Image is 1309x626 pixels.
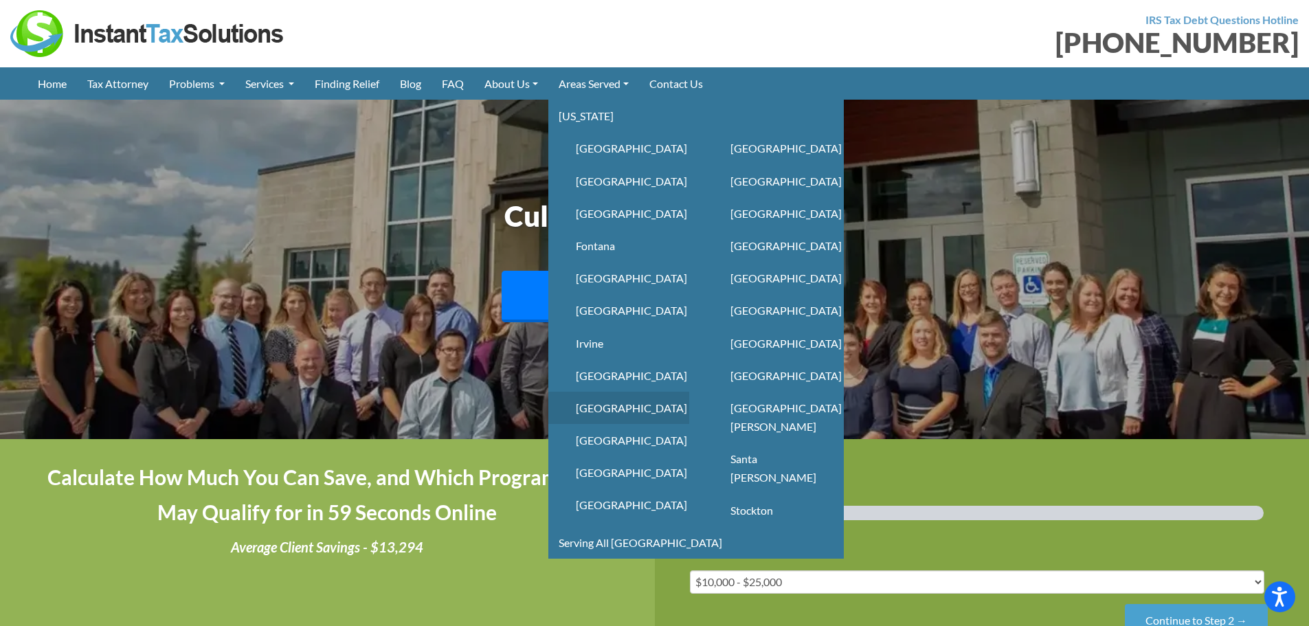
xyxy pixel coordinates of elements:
[474,67,548,100] a: About Us
[77,67,159,100] a: Tax Attorney
[703,262,844,294] a: [GEOGRAPHIC_DATA]
[703,165,844,197] a: [GEOGRAPHIC_DATA]
[548,359,689,392] a: [GEOGRAPHIC_DATA]
[703,443,844,493] a: Santa [PERSON_NAME]
[548,197,689,230] a: [GEOGRAPHIC_DATA]
[27,67,77,100] a: Home
[235,67,304,100] a: Services
[548,262,689,294] a: [GEOGRAPHIC_DATA]
[548,456,689,489] a: [GEOGRAPHIC_DATA]
[548,132,689,164] a: [GEOGRAPHIC_DATA]
[703,132,844,164] a: [GEOGRAPHIC_DATA]
[703,494,844,526] a: Stockton
[703,230,844,262] a: [GEOGRAPHIC_DATA]
[10,25,285,38] a: Instant Tax Solutions Logo
[1145,13,1299,26] strong: IRS Tax Debt Questions Hotline
[548,67,639,100] a: Areas Served
[548,327,689,359] a: Irvine
[548,230,689,262] a: Fontana
[304,67,390,100] a: Finding Relief
[502,271,807,322] a: Call: [PHONE_NUMBER]
[703,294,844,326] a: [GEOGRAPHIC_DATA]
[548,100,844,132] a: [US_STATE]
[703,392,844,443] a: [GEOGRAPHIC_DATA][PERSON_NAME]
[703,327,844,359] a: [GEOGRAPHIC_DATA]
[273,196,1036,236] h1: Culver City Tax Lawyer
[548,526,844,559] a: Serving All [GEOGRAPHIC_DATA]
[548,424,689,456] a: [GEOGRAPHIC_DATA]
[34,460,620,530] h4: Calculate How Much You Can Save, and Which Programs You May Qualify for in 59 Seconds Online
[548,165,689,197] a: [GEOGRAPHIC_DATA]
[689,489,1275,500] h3: Step of
[703,359,844,392] a: [GEOGRAPHIC_DATA]
[159,67,235,100] a: Problems
[432,67,474,100] a: FAQ
[548,392,689,424] a: [GEOGRAPHIC_DATA]
[665,29,1299,56] div: [PHONE_NUMBER]
[703,197,844,230] a: [GEOGRAPHIC_DATA]
[689,460,1275,478] div: [PHONE_NUMBER]
[231,539,423,555] i: Average Client Savings - $13,294
[548,489,689,521] a: [GEOGRAPHIC_DATA]
[548,294,689,326] a: [GEOGRAPHIC_DATA]
[639,67,713,100] a: Contact Us
[390,67,432,100] a: Blog
[10,10,285,57] img: Instant Tax Solutions Logo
